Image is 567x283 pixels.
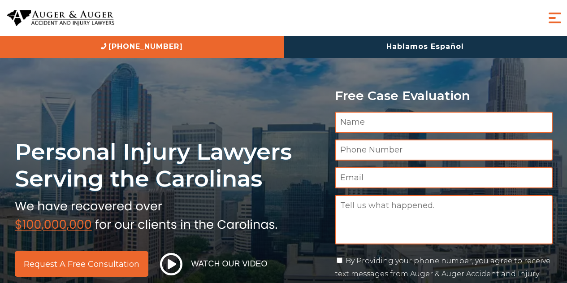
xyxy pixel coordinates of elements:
img: Auger & Auger Accident and Injury Lawyers Logo [7,10,114,26]
input: Phone Number [335,139,553,161]
button: Watch Our Video [157,253,270,276]
h1: Personal Injury Lawyers Serving the Carolinas [15,138,324,192]
input: Name [335,112,553,133]
img: sub text [15,197,277,231]
button: Menu [546,9,564,27]
p: Free Case Evaluation [335,89,553,103]
span: Request a Free Consultation [24,260,139,268]
input: Email [335,167,553,188]
a: Request a Free Consultation [15,251,148,277]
